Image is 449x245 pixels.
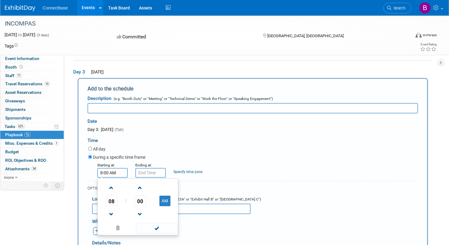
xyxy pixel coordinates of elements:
body: Rich Text Area. Press ALT-0 for help. [3,2,317,9]
span: Playbook [5,132,30,137]
span: Pick Minute [134,195,146,206]
span: Attachments [5,166,37,171]
button: AM [159,196,170,206]
span: Staff [5,73,22,78]
span: Asset Reservations [5,90,41,95]
span: Day 3 [73,69,88,75]
div: In-Person [422,33,437,37]
small: Starting at: [97,163,115,167]
span: (e.g. "Exhibit Booth" or "Meeting Room 123A" or "Exhibit Hall B" or "[GEOGRAPHIC_DATA] C") [111,197,261,201]
a: Attachments34 [0,165,64,173]
a: Event Information [0,55,64,63]
input: End Time [135,168,166,178]
span: (3 days) [36,33,49,37]
span: 16 [24,133,30,137]
a: Asset Reservations [0,88,64,97]
span: Description [87,96,112,101]
span: 34 [31,166,37,171]
a: Misc. Expenses & Credits1 [0,139,64,147]
div: OPTIONAL DETAILS: [87,186,418,191]
div: Add to the schedule [87,85,418,92]
a: Clear selection [99,224,137,233]
a: Increment Minute [134,180,146,195]
span: Event Information [5,56,39,61]
img: Format-Inperson.png [415,33,422,37]
img: Brian Maggiacomo [419,2,431,14]
span: Location [92,196,110,202]
span: Pick Hour [106,195,117,206]
span: more [4,175,14,180]
div: INCOMPAS [3,18,400,29]
td: : [124,195,127,206]
span: 10 [44,82,50,86]
span: Day 3: [87,127,99,132]
span: ROI, Objectives & ROO [5,158,46,163]
span: 1 [54,141,59,146]
a: Playbook16 [0,131,64,139]
div: Event Rating [420,43,437,46]
div: Date [87,113,220,126]
span: Booth not reserved yet [18,65,24,69]
span: Misc. Expenses & Credits [5,141,59,146]
a: Travel Reservations10 [0,80,64,88]
span: Booth [5,65,24,69]
label: All day [93,146,105,152]
a: Budget [0,148,64,156]
span: Sponsorships [5,115,31,120]
a: Shipments [0,105,64,114]
a: Tasks62% [0,122,64,131]
div: Who's involved? [92,215,418,225]
a: Done [136,224,178,233]
td: Tags [5,43,18,49]
a: ROI, Objectives & ROO [0,156,64,165]
span: [DATE] [100,127,113,132]
span: Giveaways [5,98,25,103]
span: 62% [17,124,25,129]
span: Tasks [5,124,25,129]
div: Event Format [372,32,437,41]
a: Decrement Minute [134,206,146,222]
span: [GEOGRAPHIC_DATA], [GEOGRAPHIC_DATA] [267,34,344,38]
img: ExhibitDay [5,5,35,11]
span: 11 [16,73,22,78]
a: Specify time zone [173,170,202,174]
span: (e.g. "Booth Duty" or "Meeting" or "Technical Demo" or "Work the Floor" or "Speaking Engagement") [112,97,273,101]
td: Toggle Event Tabs [52,182,64,190]
span: Shipments [5,107,26,112]
a: more [0,173,64,182]
span: Travel Reservations [5,81,50,86]
span: Budget [5,149,19,154]
a: Staff11 [0,72,64,80]
td: Personalize Event Tab Strip [41,182,52,190]
span: [DATE] [89,69,104,74]
span: Connectbase [43,5,68,10]
a: Sponsorships [0,114,64,122]
a: Decrement Hour [106,206,117,222]
a: Booth [0,63,64,71]
a: Increment Hour [106,180,117,195]
div: Committed [115,32,253,42]
span: [DATE] [DATE] [5,32,35,37]
div: Time [87,133,418,145]
a: Giveaways [0,97,64,105]
a: Search [383,3,411,13]
span: to [17,32,23,37]
label: During a specific time frame [93,154,145,160]
input: Start Time [97,168,128,178]
span: (Tue) [114,127,123,132]
small: Ending at: [135,163,152,167]
span: Search [391,6,405,10]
